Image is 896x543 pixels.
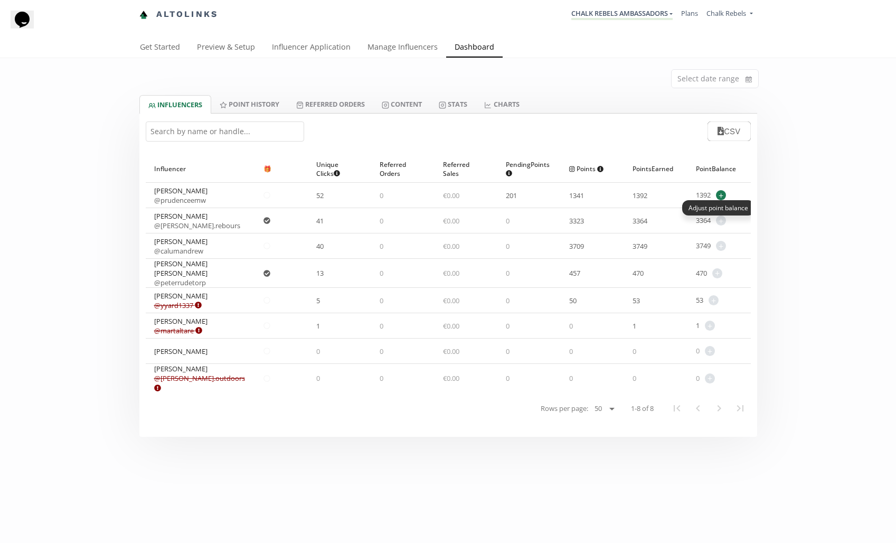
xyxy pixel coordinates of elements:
span: 1-8 of 8 [631,404,654,414]
span: 50 [569,296,577,305]
span: 3749 [696,241,711,251]
span: 3749 [633,241,647,251]
a: Chalk Rebels [706,8,752,21]
span: 201 [506,191,517,200]
span: 53 [633,296,640,305]
a: @[PERSON_NAME].rebours [154,221,240,230]
span: 0 [380,296,383,305]
span: 470 [633,268,644,278]
span: 0 [506,347,510,356]
span: 0 [633,347,636,356]
span: 40 [316,241,324,251]
div: [PERSON_NAME] [154,291,208,310]
a: Preview & Setup [188,38,263,59]
button: First Page [666,398,687,419]
button: CSV [708,121,750,141]
span: Unique Clicks [316,160,354,178]
span: 470 [696,268,707,278]
span: 0 [380,373,383,383]
span: 53 [696,295,703,305]
span: 0 [506,321,510,331]
span: 0 [506,296,510,305]
div: [PERSON_NAME] [154,237,208,256]
span: 3364 [696,216,711,226]
span: 5 [316,296,320,305]
a: @calumandrew [154,246,203,256]
span: 1341 [569,191,584,200]
span: 3364 [633,216,647,226]
a: Dashboard [446,38,503,59]
span: 0 [633,373,636,383]
div: Points Earned [633,155,679,182]
input: Search by name or handle... [146,121,304,142]
div: Referred Sales [443,155,489,182]
span: 0 [380,268,383,278]
span: 13 [316,268,324,278]
div: [PERSON_NAME] [154,211,240,230]
div: [PERSON_NAME] [PERSON_NAME] [154,259,247,287]
span: 0 [696,346,700,356]
span: 0 [380,241,383,251]
div: Influencer [154,155,247,182]
a: Referred Orders [288,95,373,113]
span: 0 [380,216,383,226]
span: € 0.00 [443,268,459,278]
a: Get Started [131,38,188,59]
span: € 0.00 [443,347,459,356]
span: 52 [316,191,324,200]
span: 0 [569,373,573,383]
a: Content [373,95,430,113]
span: Rows per page: [541,404,588,414]
span: 0 [380,347,383,356]
span: 0 [506,216,510,226]
span: 0 [316,347,320,356]
span: 1392 [696,190,711,200]
div: Point Balance [696,155,742,182]
a: CHARTS [476,95,527,113]
span: 1 [633,321,636,331]
span: 3323 [569,216,584,226]
select: Rows per page: [590,402,618,415]
button: Next Page [709,398,730,419]
span: 0 [316,373,320,383]
span: € 0.00 [443,373,459,383]
a: Manage Influencers [359,38,446,59]
span: 0 [506,241,510,251]
a: Stats [430,95,476,113]
a: Point HISTORY [211,95,288,113]
span: € 0.00 [443,191,459,200]
button: Last Page [730,398,751,419]
span: € 0.00 [443,296,459,305]
a: @yyard1337 [154,301,202,310]
span: 1392 [633,191,647,200]
span: Points [569,164,603,173]
a: CHALK REBELS AMBASSADORS [571,8,673,20]
span: + [712,268,722,278]
a: Altolinks [139,6,219,23]
span: 1 [696,321,700,331]
a: Influencer Application [263,38,359,59]
a: @martaltare [154,326,202,335]
iframe: chat widget [11,11,44,42]
span: € 0.00 [443,241,459,251]
span: 0 [506,373,510,383]
span: + [709,295,719,305]
a: Plans [681,8,698,18]
a: @prudenceemw [154,195,206,205]
span: 3709 [569,241,584,251]
span: 457 [569,268,580,278]
span: 0 [380,191,383,200]
span: + [705,346,715,356]
div: [PERSON_NAME] [154,364,247,392]
span: 0 [696,373,700,383]
svg: calendar [746,74,752,85]
span: 0 [569,321,573,331]
span: € 0.00 [443,321,459,331]
span: + [716,190,726,200]
a: INFLUENCERS [139,95,211,114]
span: 1 [316,321,320,331]
div: [PERSON_NAME] [154,316,208,335]
span: + [716,216,726,226]
span: € 0.00 [443,216,459,226]
span: 41 [316,216,324,226]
